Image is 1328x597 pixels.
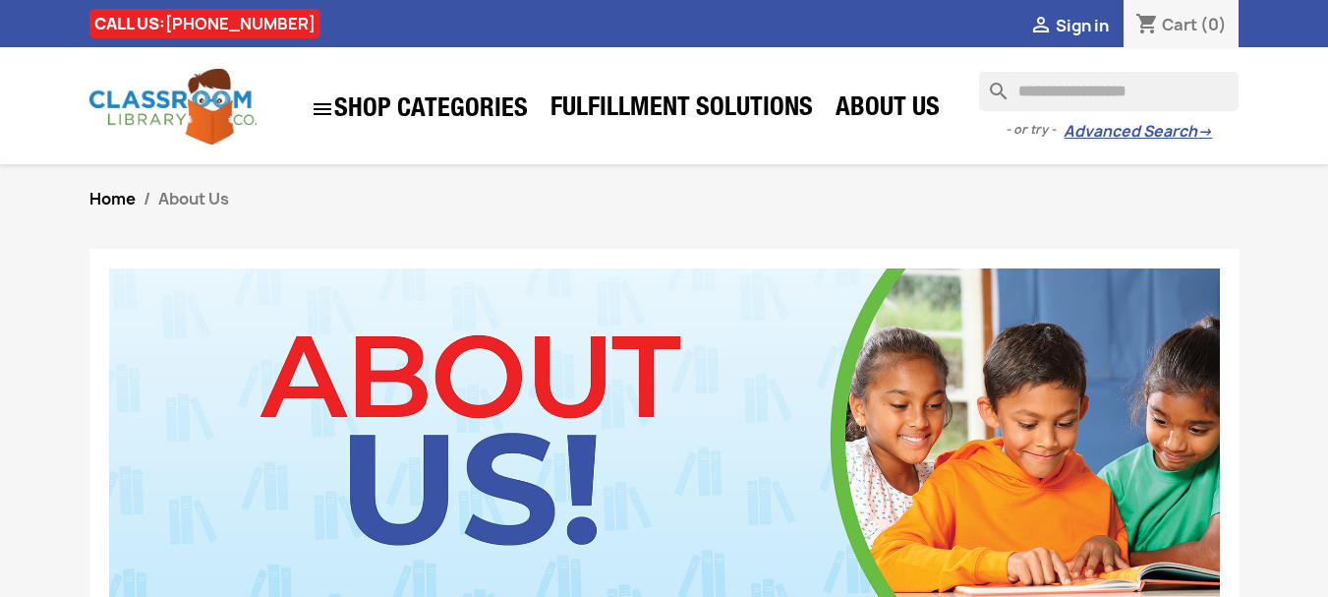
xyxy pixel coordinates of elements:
a: About Us [826,90,950,130]
a: Home [89,188,136,209]
i:  [1029,15,1053,38]
span: About Us [158,188,229,209]
i:  [311,97,334,121]
a: Fulfillment Solutions [541,90,823,130]
input: Search [979,72,1239,111]
a:  Sign in [1029,15,1109,36]
span: Cart [1162,14,1197,35]
span: (0) [1200,14,1227,35]
a: SHOP CATEGORIES [301,88,538,131]
a: [PHONE_NUMBER] [165,13,316,34]
img: Classroom Library Company [89,69,257,145]
div: CALL US: [89,9,320,38]
span: → [1197,122,1212,142]
span: - or try - [1006,120,1064,140]
i: search [979,72,1003,95]
i: shopping_cart [1135,14,1159,37]
span: Sign in [1056,15,1109,36]
a: Advanced Search→ [1064,122,1212,142]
